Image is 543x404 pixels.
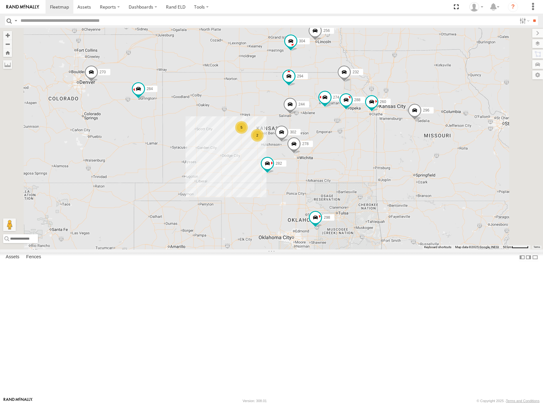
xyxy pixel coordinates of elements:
[424,245,451,249] button: Keyboard shortcuts
[235,121,248,134] div: 5
[532,253,538,262] label: Hide Summary Table
[477,399,540,403] div: © Copyright 2025 -
[506,399,540,403] a: Terms and Conditions
[290,130,296,134] span: 302
[3,398,33,404] a: Visit our Website
[3,40,12,48] button: Zoom out
[519,253,525,262] label: Dock Summary Table to the Left
[323,28,330,33] span: 256
[13,16,18,25] label: Search Query
[3,218,16,231] button: Drag Pegman onto the map to open Street View
[302,142,308,146] span: 278
[532,70,543,79] label: Map Settings
[333,95,339,99] span: 274
[525,253,532,262] label: Dock Summary Table to the Right
[352,70,359,74] span: 232
[324,215,330,220] span: 298
[354,98,361,102] span: 288
[6,5,39,9] img: rand-logo.svg
[3,253,22,262] label: Assets
[23,253,44,262] label: Fences
[501,245,530,249] button: Map Scale: 50 km per 49 pixels
[455,245,499,249] span: Map data ©2025 Google, INEGI
[503,245,512,249] span: 50 km
[297,74,303,78] span: 294
[100,70,106,74] span: 270
[276,161,282,166] span: 282
[298,102,305,106] span: 244
[3,31,12,40] button: Zoom in
[508,2,518,12] i: ?
[423,108,429,112] span: 296
[467,2,485,12] div: Shane Miller
[517,16,531,25] label: Search Filter Options
[251,129,264,142] div: 2
[534,246,540,248] a: Terms (opens in new tab)
[380,100,386,104] span: 260
[299,39,305,43] span: 304
[3,48,12,57] button: Zoom Home
[243,399,267,403] div: Version: 308.01
[147,87,153,91] span: 284
[3,60,12,69] label: Measure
